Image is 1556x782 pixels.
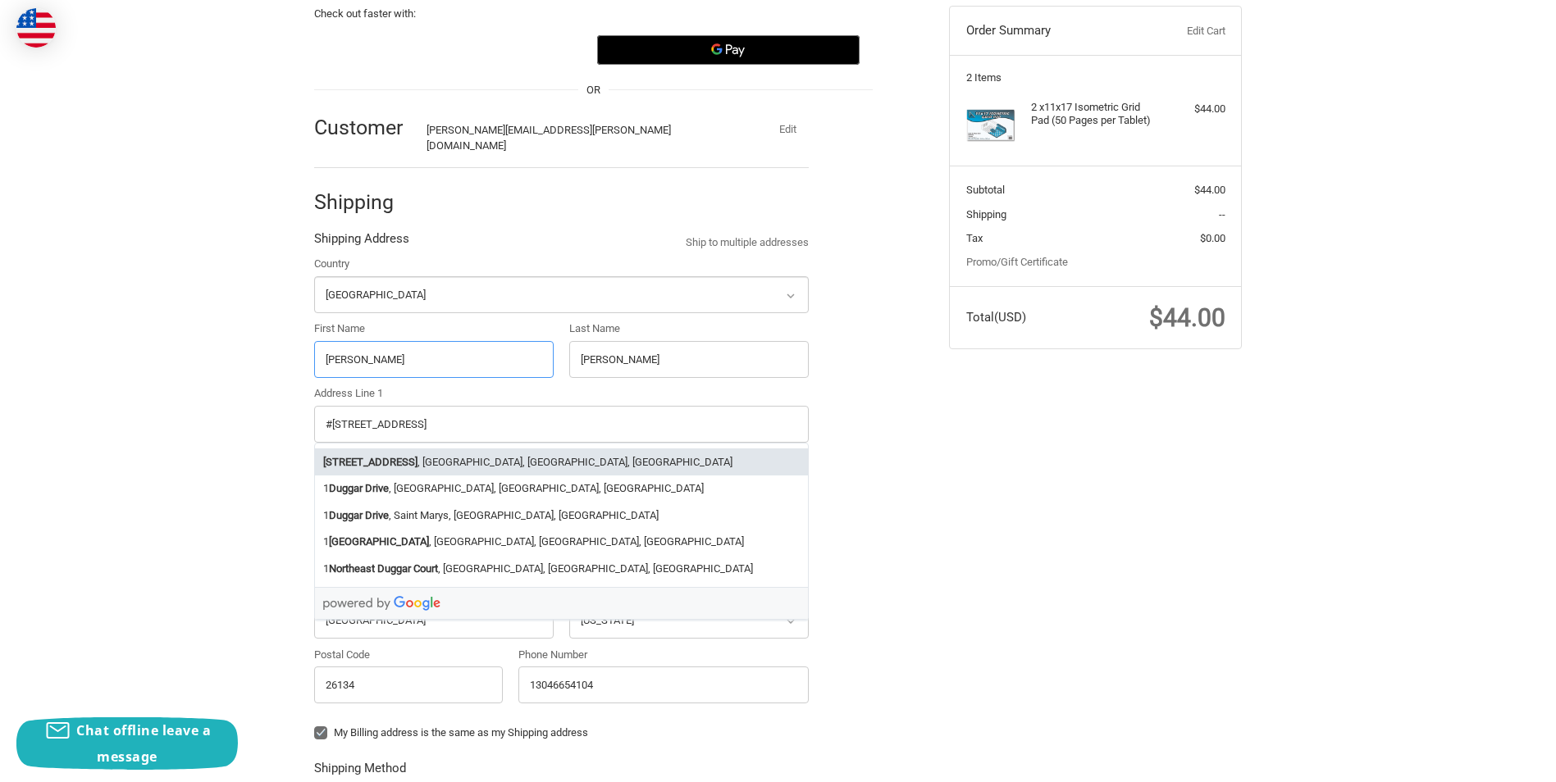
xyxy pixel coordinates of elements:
li: 1 , [GEOGRAPHIC_DATA], [GEOGRAPHIC_DATA], [GEOGRAPHIC_DATA] [315,475,808,502]
span: $44.00 [1149,303,1225,332]
span: Subtotal [966,184,1005,196]
span: Chat offline leave a message [76,721,211,766]
p: Check out faster with: [314,6,873,22]
a: Ship to multiple addresses [686,234,809,251]
a: Promo/Gift Certificate [966,256,1068,268]
button: Google Pay [597,35,860,65]
label: Country [314,256,809,272]
strong: [GEOGRAPHIC_DATA] [329,534,429,550]
span: Tax [966,232,983,244]
span: Total (USD) [966,310,1026,325]
h2: Shipping [314,189,410,215]
strong: Duggar Drive [329,480,389,497]
div: $44.00 [1161,101,1225,117]
span: $44.00 [1194,184,1225,196]
h3: Order Summary [966,23,1144,39]
strong: [STREET_ADDRESS] [323,454,418,471]
label: First Name [314,321,554,337]
span: OR [578,82,609,98]
span: $0.00 [1200,232,1225,244]
button: Edit [766,118,809,141]
span: -- [1219,208,1225,221]
label: Address Line 1 [314,385,809,402]
iframe: PayPal-paypal [314,35,591,65]
strong: Duggar Drive [329,507,389,524]
div: [PERSON_NAME][EMAIL_ADDRESS][PERSON_NAME][DOMAIN_NAME] [427,122,735,154]
strong: Northeast Duggar Court [329,561,438,577]
label: Postal Code [314,647,503,663]
button: Chat offline leave a message [16,717,238,770]
h4: 2 x 11x17 Isometric Grid Pad (50 Pages per Tablet) [1031,101,1157,128]
a: Edit Cart [1143,23,1225,39]
li: 1 , Saint Marys, [GEOGRAPHIC_DATA], [GEOGRAPHIC_DATA] [315,502,808,529]
legend: Shipping Address [314,230,409,256]
label: My Billing address is the same as my Shipping address [314,726,809,739]
label: Phone Number [518,647,809,663]
li: 1 , [GEOGRAPHIC_DATA], [GEOGRAPHIC_DATA], [GEOGRAPHIC_DATA] [315,529,808,556]
li: 1 , [GEOGRAPHIC_DATA], [GEOGRAPHIC_DATA], [GEOGRAPHIC_DATA] [315,555,808,582]
span: Shipping [966,208,1006,221]
label: Last Name [569,321,809,337]
img: duty and tax information for United States [16,8,56,48]
h3: 2 Items [966,71,1225,84]
h2: Customer [314,115,410,140]
li: , [GEOGRAPHIC_DATA], [GEOGRAPHIC_DATA], [GEOGRAPHIC_DATA] [315,448,808,475]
